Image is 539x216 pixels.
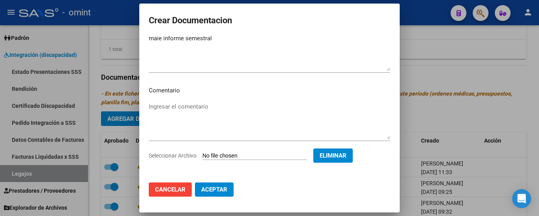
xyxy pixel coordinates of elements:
span: Eliminar [320,152,346,159]
p: Comentario [149,86,390,95]
button: Cancelar [149,182,192,197]
h2: Crear Documentacion [149,13,390,28]
span: Aceptar [201,186,227,193]
button: Eliminar [313,148,353,163]
button: Aceptar [195,182,234,197]
div: Open Intercom Messenger [512,189,531,208]
span: Cancelar [155,186,185,193]
span: Seleccionar Archivo [149,152,197,159]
